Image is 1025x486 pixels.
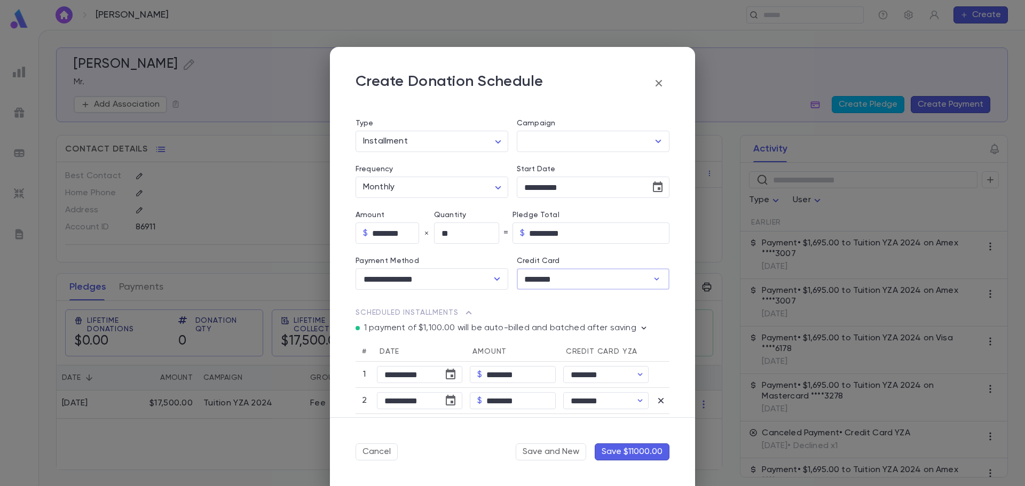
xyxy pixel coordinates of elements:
button: Scheduled Installments [356,302,475,323]
label: Frequency [356,165,393,173]
p: $ [520,228,525,238]
p: 1 payment of $1,100.00 will be auto-billed and batched after saving [364,323,649,333]
span: Date [380,348,399,355]
span: Amount [472,348,507,355]
div: Monthly [356,177,508,198]
button: Choose date, selected date is Nov 15, 2025 [440,416,461,437]
label: Quantity [434,211,512,219]
p: $ [477,395,482,406]
button: Cancel [356,443,398,460]
button: Choose date, selected date is Sep 15, 2025 [647,177,668,198]
p: Payment Method [356,257,508,265]
div: Installment [356,131,508,152]
button: Choose date, selected date is Sep 15, 2025 [440,364,461,385]
span: Credit Card YZA [566,348,638,355]
p: 1 [359,369,369,380]
label: Campaign [517,119,555,128]
button: Save $11000.00 [595,443,669,460]
label: Type [356,119,374,128]
button: Choose date, selected date is Oct 15, 2025 [440,390,461,411]
p: 2 [359,395,369,406]
span: Installment [363,137,408,146]
button: Open [651,134,666,149]
p: $ [477,369,482,380]
label: Pledge Total [512,211,669,219]
label: Start Date [517,165,669,173]
p: Create Donation Schedule [356,73,543,94]
label: Credit Card [517,257,560,265]
span: # [362,348,367,355]
span: Monthly [363,183,395,192]
label: Amount [356,211,434,219]
button: Save and New [516,443,586,460]
button: Open [490,272,504,286]
p: = [503,228,508,238]
span: Scheduled Installments [356,306,475,319]
p: $ [363,228,368,238]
